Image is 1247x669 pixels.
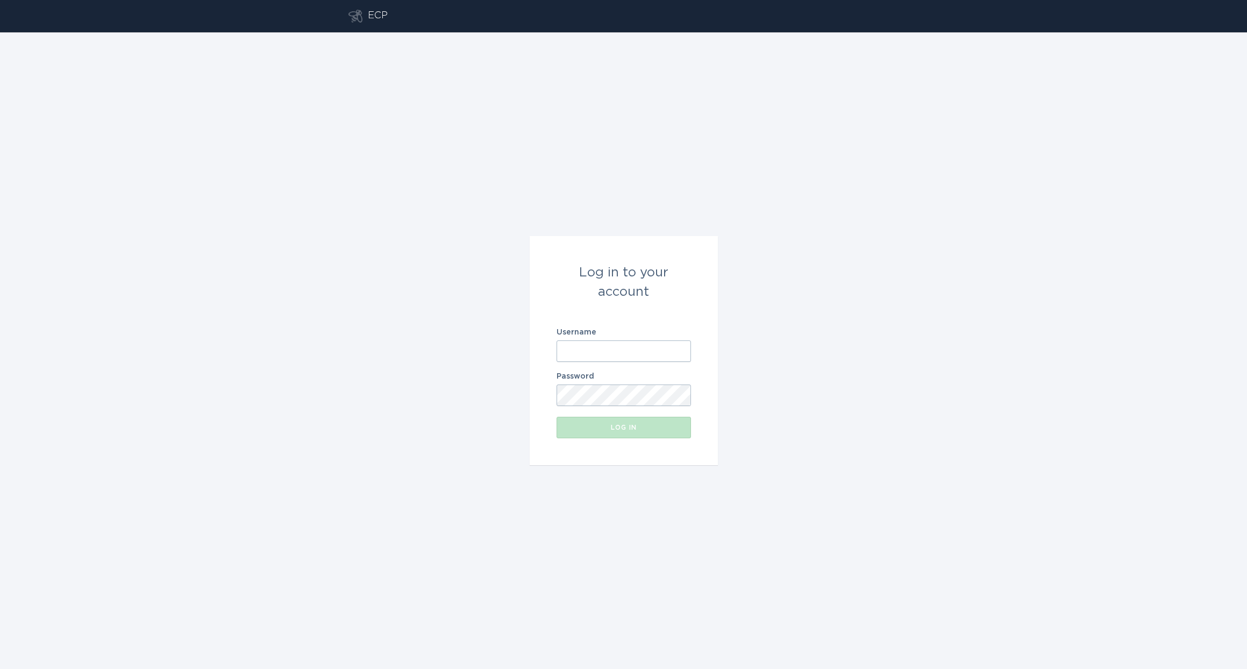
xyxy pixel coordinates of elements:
[348,10,362,23] button: Go to dashboard
[557,263,691,302] div: Log in to your account
[368,10,388,23] div: ECP
[562,424,686,431] div: Log in
[557,417,691,438] button: Log in
[557,329,691,336] label: Username
[557,373,691,380] label: Password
